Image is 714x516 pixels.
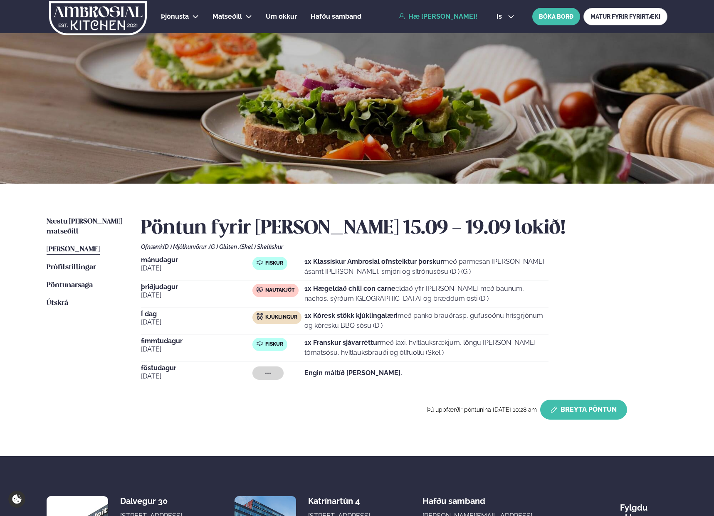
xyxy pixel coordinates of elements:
span: Þú uppfærðir pöntunina [DATE] 10:28 am [427,406,537,413]
p: eldað yfir [PERSON_NAME] með baunum, nachos, sýrðum [GEOGRAPHIC_DATA] og bræddum osti (D ) [304,284,548,304]
img: fish.svg [257,340,263,347]
strong: 1x Kóresk stökk kjúklingalæri [304,312,398,319]
span: is [497,13,504,20]
p: með panko brauðrasp, gufusoðnu hrísgrjónum og kóresku BBQ sósu (D ) [304,311,548,331]
a: Þjónusta [161,12,189,22]
span: Pöntunarsaga [47,282,93,289]
span: föstudagur [141,365,252,371]
a: Cookie settings [8,491,25,508]
span: Fiskur [265,341,283,348]
a: Hæ [PERSON_NAME]! [398,13,477,20]
span: þriðjudagur [141,284,252,290]
a: Næstu [PERSON_NAME] matseðill [47,217,124,237]
a: Pöntunarsaga [47,280,93,290]
a: Matseðill [212,12,242,22]
span: (D ) Mjólkurvörur , [163,243,209,250]
div: Katrínartún 4 [308,496,374,506]
span: Hafðu samband [422,489,485,506]
span: Útskrá [47,300,68,307]
a: [PERSON_NAME] [47,245,100,255]
a: Prófílstillingar [47,263,96,273]
img: chicken.svg [257,313,263,320]
button: Breyta Pöntun [540,400,627,420]
button: is [490,13,521,20]
p: með parmesan [PERSON_NAME] ásamt [PERSON_NAME], smjöri og sítrónusósu (D ) (G ) [304,257,548,277]
span: [DATE] [141,344,252,354]
span: [DATE] [141,317,252,327]
button: BÓKA BORÐ [532,8,580,25]
p: með laxi, hvítlauksrækjum, löngu [PERSON_NAME] tómatsósu, hvítlauksbrauði og ólífuolíu (Skel ) [304,338,548,358]
span: Næstu [PERSON_NAME] matseðill [47,218,122,235]
img: beef.svg [257,286,263,293]
span: Þjónusta [161,12,189,20]
span: --- [265,370,271,376]
span: Kjúklingur [265,314,297,321]
a: Útskrá [47,298,68,308]
img: fish.svg [257,259,263,266]
div: Ofnæmi: [141,243,667,250]
strong: 1x Hægeldað chili con carne [304,285,395,292]
span: Nautakjöt [265,287,294,294]
div: Dalvegur 30 [120,496,186,506]
strong: 1x Franskur sjávarréttur [304,339,380,346]
img: logo [48,1,148,35]
a: MATUR FYRIR FYRIRTÆKI [583,8,667,25]
span: Hafðu samband [311,12,361,20]
span: [DATE] [141,290,252,300]
span: Í dag [141,311,252,317]
strong: Engin máltíð [PERSON_NAME]. [304,369,402,377]
span: Um okkur [266,12,297,20]
span: [PERSON_NAME] [47,246,100,253]
span: (G ) Glúten , [209,243,240,250]
span: mánudagur [141,257,252,263]
span: [DATE] [141,263,252,273]
a: Um okkur [266,12,297,22]
a: Hafðu samband [311,12,361,22]
h2: Pöntun fyrir [PERSON_NAME] 15.09 - 19.09 lokið! [141,217,667,240]
strong: 1x Klassískur Ambrosial ofnsteiktur þorskur [304,258,443,265]
span: Prófílstillingar [47,264,96,271]
span: Fiskur [265,260,283,267]
span: (Skel ) Skelfiskur [240,243,283,250]
span: [DATE] [141,371,252,381]
span: fimmtudagur [141,338,252,344]
span: Matseðill [212,12,242,20]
